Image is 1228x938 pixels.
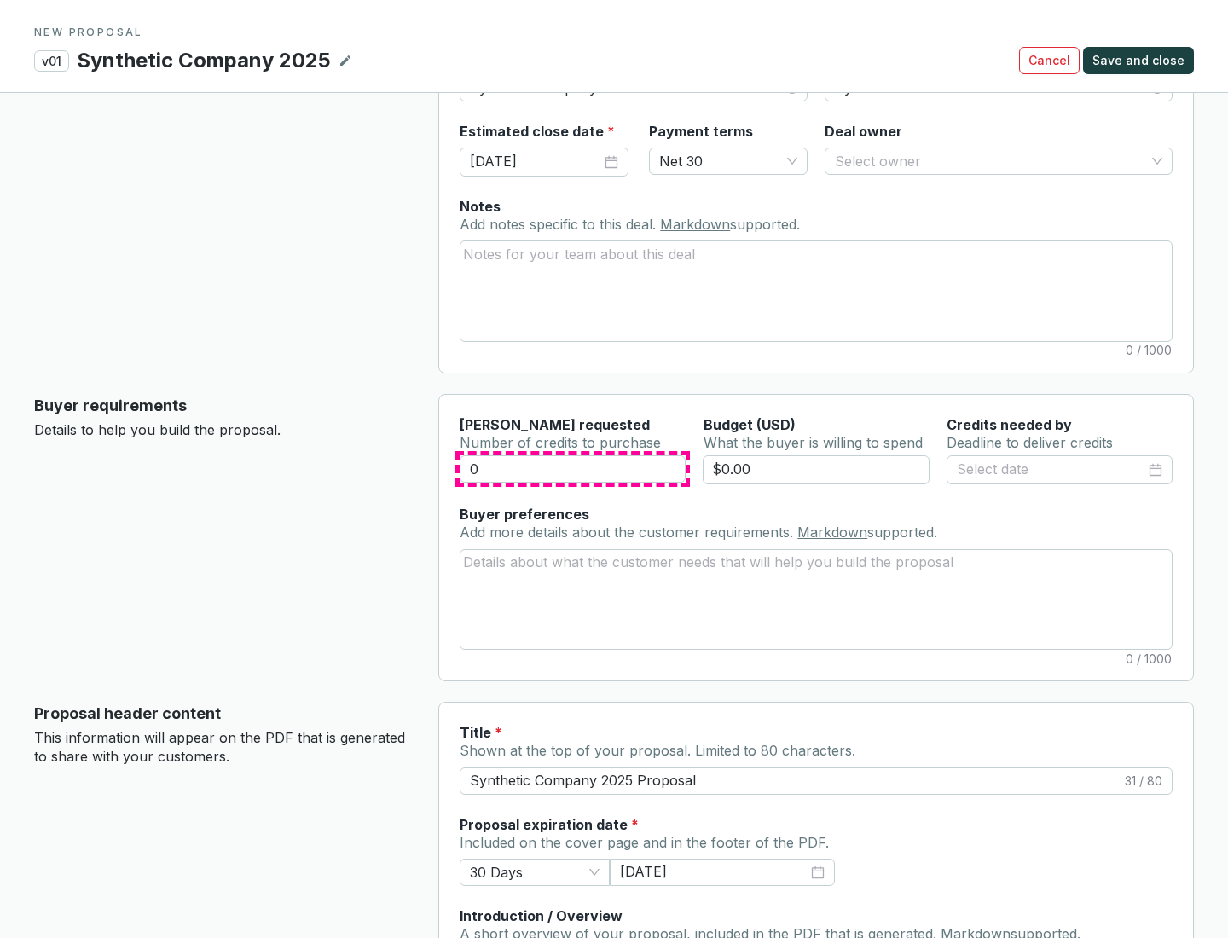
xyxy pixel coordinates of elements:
a: Markdown [660,216,730,233]
a: Markdown [797,524,867,541]
span: Deadline to deliver credits [947,434,1113,451]
p: Synthetic Company 2025 [76,46,332,75]
input: Select date [470,151,601,173]
p: v01 [34,50,69,72]
p: NEW PROPOSAL [34,26,1194,39]
p: Buyer requirements [34,394,411,418]
label: Deal owner [825,122,902,141]
p: Proposal header content [34,702,411,726]
label: Estimated close date [460,122,615,141]
span: Budget (USD) [704,416,796,433]
span: What the buyer is willing to spend [704,434,923,451]
button: Cancel [1019,47,1080,74]
span: Included on the cover page and in the footer of the PDF. [460,834,829,851]
label: Payment terms [649,122,753,141]
span: Net 30 [659,148,797,174]
span: Add notes specific to this deal. [460,216,660,233]
label: Proposal expiration date [460,815,639,834]
label: Introduction / Overview [460,906,623,925]
span: 31 / 80 [1125,773,1162,790]
span: supported. [867,524,937,541]
span: Number of credits to purchase [460,434,661,451]
label: Notes [460,197,501,216]
span: 30 Days [470,860,600,885]
input: Select date [957,459,1145,481]
button: Save and close [1083,47,1194,74]
span: Add more details about the customer requirements. [460,524,797,541]
input: Select date [620,862,808,883]
label: [PERSON_NAME] requested [460,415,650,434]
p: This information will appear on the PDF that is generated to share with your customers. [34,729,411,766]
label: Title [460,723,502,742]
span: supported. [730,216,800,233]
label: Credits needed by [947,415,1072,434]
span: Save and close [1092,52,1185,69]
label: Buyer preferences [460,505,589,524]
span: Shown at the top of your proposal. Limited to 80 characters. [460,742,855,759]
span: Cancel [1028,52,1070,69]
p: Details to help you build the proposal. [34,421,411,440]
